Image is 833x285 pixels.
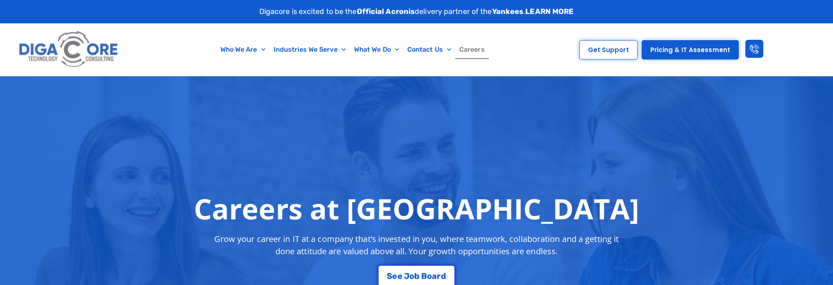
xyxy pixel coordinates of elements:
[216,40,270,59] a: Who We Are
[403,40,455,59] a: Contact Us
[421,272,427,280] span: B
[492,7,524,16] strong: Yankees
[392,272,397,280] span: e
[194,192,639,225] h1: Careers at [GEOGRAPHIC_DATA]
[409,272,414,280] span: o
[163,40,542,59] nav: Menu
[259,6,574,17] p: Digacore is excited to be the delivery partner of the .
[650,47,730,53] span: Pricing & IT Assessment
[207,233,626,258] p: Grow your career in IT at a company that’s invested in you, where teamwork, collaboration and a g...
[357,7,415,16] strong: Official Acronis
[404,272,409,280] span: J
[427,272,432,280] span: o
[642,40,739,59] a: Pricing & IT Assessment
[437,272,440,280] span: r
[387,272,392,280] span: S
[455,40,489,59] a: Careers
[16,27,121,72] img: Digacore logo 1
[270,40,350,59] a: Industries We Serve
[441,272,446,280] span: d
[350,40,403,59] a: What We Do
[579,40,638,59] a: Get Support
[588,47,629,53] span: Get Support
[432,272,437,280] span: a
[397,272,402,280] span: e
[414,272,420,280] span: b
[525,7,574,16] a: LEARN MORE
